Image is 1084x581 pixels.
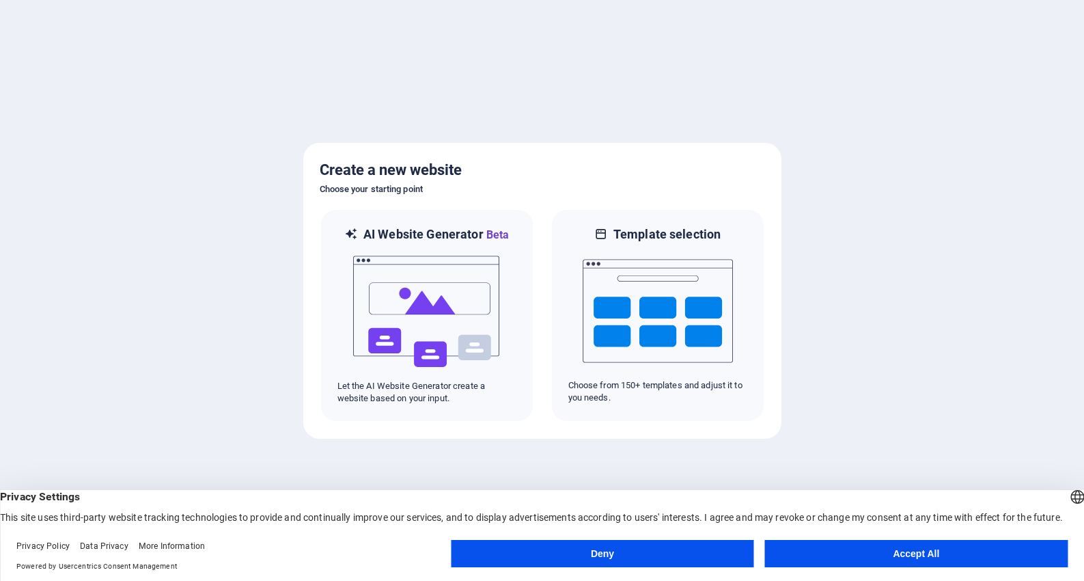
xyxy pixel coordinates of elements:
[352,243,502,380] img: ai
[320,181,765,198] h6: Choose your starting point
[568,379,747,404] p: Choose from 150+ templates and adjust it to you needs.
[551,208,765,422] div: Template selectionChoose from 150+ templates and adjust it to you needs.
[363,226,509,243] h6: AI Website Generator
[320,159,765,181] h5: Create a new website
[320,208,534,422] div: AI Website GeneratorBetaaiLet the AI Website Generator create a website based on your input.
[337,380,516,405] p: Let the AI Website Generator create a website based on your input.
[484,228,510,241] span: Beta
[613,226,721,243] h6: Template selection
